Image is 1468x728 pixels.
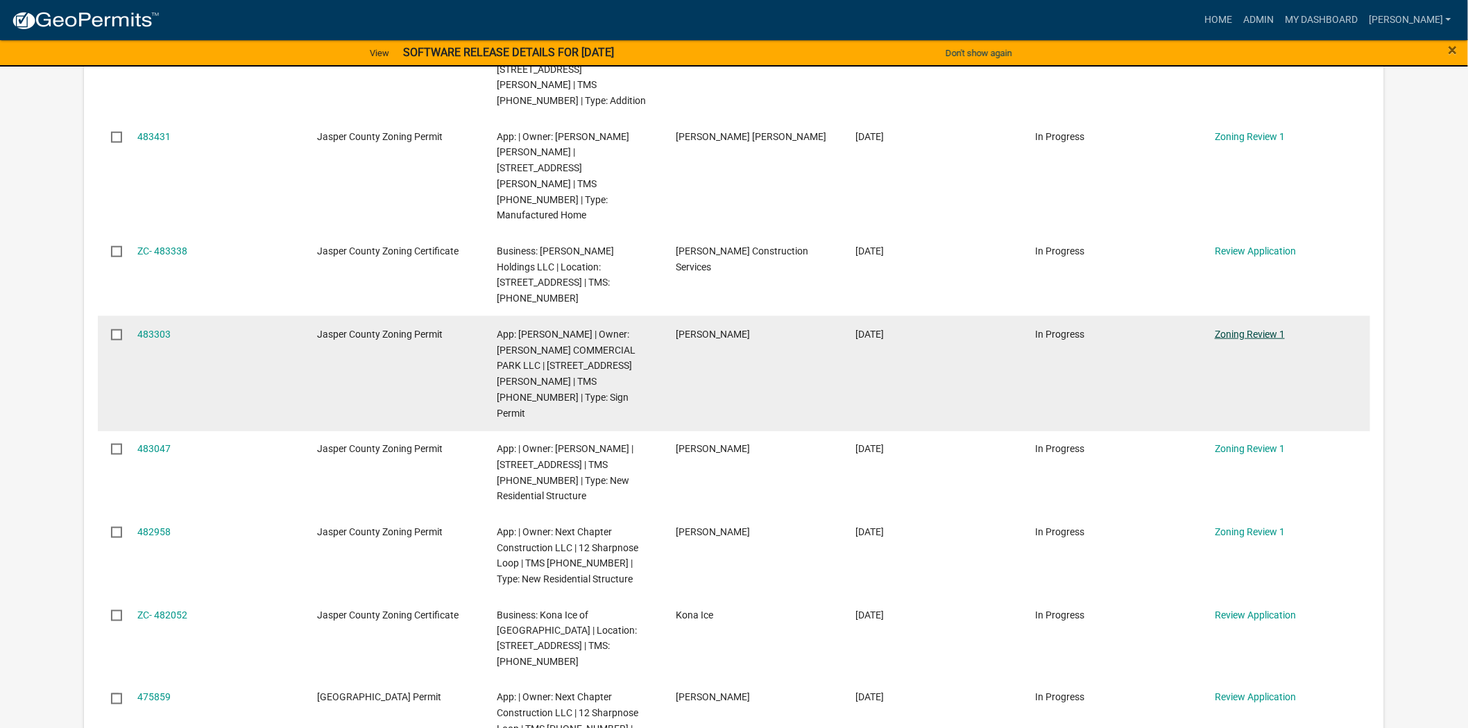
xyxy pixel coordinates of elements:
span: Hayden Grady Daley [676,131,827,142]
a: ZC- 483338 [137,245,187,257]
span: In Progress [1035,526,1084,537]
span: App: | Owner: Hayden Grady Daley | 337 HONEY HILL RD | TMS 029-00-02-040 | Type: Manufactured Home [497,131,629,221]
a: Review Application [1215,692,1296,703]
span: In Progress [1035,245,1084,257]
span: 09/22/2025 [856,609,885,621]
span: Jasper County Zoning Permit [317,329,443,340]
a: 483047 [137,443,171,454]
a: ZC- 482052 [137,609,187,621]
span: Jasper County Zoning Permit [317,131,443,142]
a: 482958 [137,526,171,537]
span: Preston Parfitt [676,692,751,703]
span: App: | Owner: Next Chapter Construction LLC | 12 Sharpnose Loop | TMS 081-00-03-030 | Type: New R... [497,526,638,584]
span: 09/24/2025 [856,245,885,257]
button: Close [1449,42,1458,58]
span: In Progress [1035,609,1084,621]
span: Jasper County Zoning Certificate [317,609,459,621]
span: In Progress [1035,692,1084,703]
span: Jasper County Zoning Permit [317,443,443,454]
span: Jasper County Zoning Permit [317,526,443,537]
a: Zoning Review 1 [1215,526,1285,537]
span: 09/23/2025 [856,443,885,454]
a: Review Application [1215,245,1296,257]
span: 09/24/2025 [856,329,885,340]
span: Kona Ice [676,609,714,621]
a: Zoning Review 1 [1215,443,1285,454]
span: Taylor Halpin [676,329,751,340]
span: App: | Owner: Jonathan Pfohl | 283 Cassique Creek Dr. | TMS 094-06-00-016 | Type: New Residential... [497,443,633,501]
button: Don't show again [940,42,1018,64]
a: 483303 [137,329,171,340]
span: In Progress [1035,131,1084,142]
span: 09/23/2025 [856,526,885,537]
span: Business: Kona Ice of Hilton Head | Location: 292 MACKINLAY WAY | TMS: 080-02-00-004 [497,609,637,668]
strong: SOFTWARE RELEASE DETAILS FOR [DATE] [403,46,614,59]
a: Review Application [1215,609,1296,621]
a: 483431 [137,131,171,142]
span: In Progress [1035,329,1084,340]
a: Home [1199,7,1238,33]
a: Zoning Review 1 [1215,131,1285,142]
span: In Progress [1035,443,1084,454]
span: Business: Keiffer Holdings LLC | Location: 1363 Honey Hill Road, Hardeeville, SC 29927 | TMS: 028... [497,245,614,304]
a: View [364,42,395,64]
a: 475859 [137,692,171,703]
span: App: Taylor Halpin | Owner: JENKINS COMMERCIAL PARK LLC | 1495 JENKINS AVE | TMS 040-13-02-001 | ... [497,329,635,419]
span: Jasper County Building Permit [317,692,441,703]
a: Admin [1238,7,1279,33]
span: Jasper County Zoning Certificate [317,245,459,257]
span: Preston Parfitt [676,526,751,537]
span: 09/24/2025 [856,131,885,142]
a: My Dashboard [1279,7,1363,33]
span: 09/09/2025 [856,692,885,703]
span: Tuten Construction Services [676,245,809,272]
a: [PERSON_NAME] [1363,7,1457,33]
span: × [1449,40,1458,60]
a: Zoning Review 1 [1215,329,1285,340]
span: Jonathan Pfohl [676,443,751,454]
